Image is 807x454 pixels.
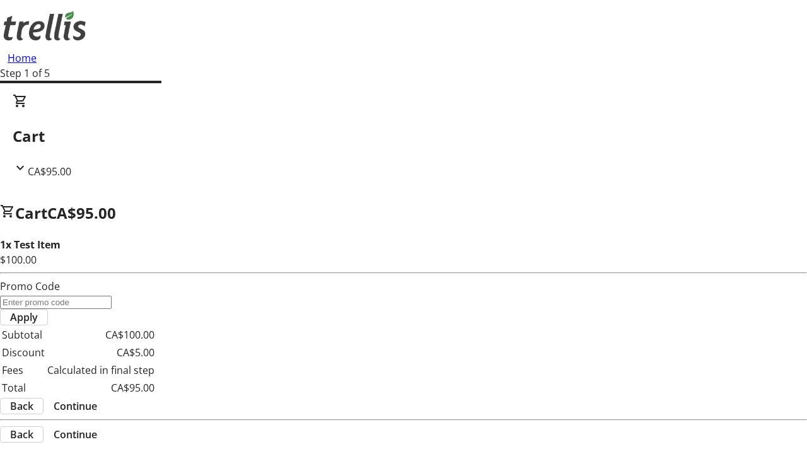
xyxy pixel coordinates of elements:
[15,202,47,223] span: Cart
[44,399,107,414] button: Continue
[1,327,45,343] td: Subtotal
[13,125,794,148] h2: Cart
[1,380,45,396] td: Total
[10,399,33,414] span: Back
[1,344,45,361] td: Discount
[10,310,38,325] span: Apply
[47,344,155,361] td: CA$5.00
[54,427,97,442] span: Continue
[47,327,155,343] td: CA$100.00
[47,380,155,396] td: CA$95.00
[10,427,33,442] span: Back
[1,362,45,378] td: Fees
[44,427,107,442] button: Continue
[47,362,155,378] td: Calculated in final step
[47,202,116,223] span: CA$95.00
[13,93,794,179] div: CartCA$95.00
[54,399,97,414] span: Continue
[28,165,71,178] span: CA$95.00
